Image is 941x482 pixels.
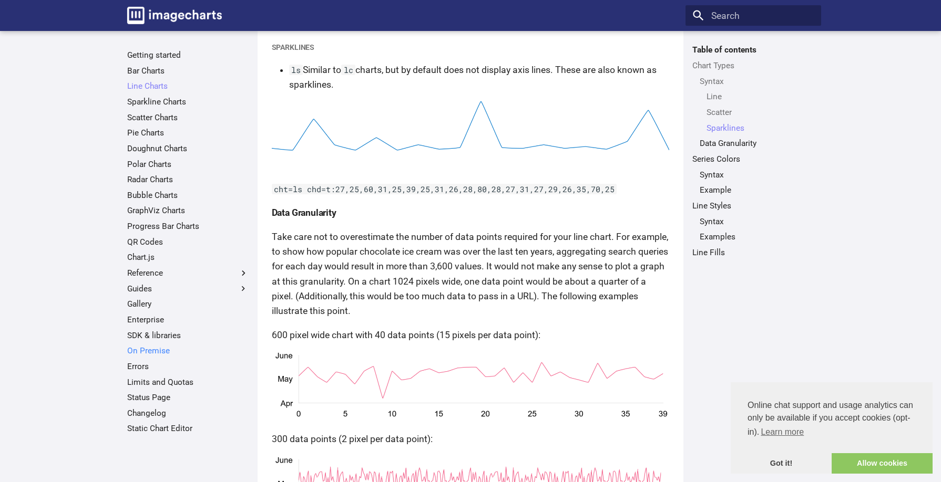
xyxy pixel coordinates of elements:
[272,41,670,54] h5: Sparklines
[127,205,249,216] a: GraphViz Charts
[127,66,249,76] a: Bar Charts
[748,399,916,440] span: Online chat support and usage analytics can only be available if you accept cookies (opt-in).
[707,107,814,118] a: Scatter
[127,377,249,387] a: Limits and Quotas
[707,123,814,133] a: Sparklines
[127,221,249,232] a: Progress Bar Charts
[127,81,249,91] a: Line Charts
[127,268,249,278] label: Reference
[700,216,814,227] a: Syntax
[700,170,814,180] a: Syntax
[127,174,249,185] a: Radar Charts
[272,205,670,220] h4: Data Granularity
[127,392,249,403] a: Status Page
[127,345,249,356] a: On Premise
[127,50,249,60] a: Getting started
[700,91,814,133] nav: Syntax
[127,143,249,154] a: Doughnut Charts
[700,138,814,149] a: Data Granularity
[127,97,249,107] a: Sparkline Charts
[686,45,821,257] nav: Table of contents
[272,432,670,446] p: 300 data points (2 pixel per data point):
[707,91,814,102] a: Line
[127,128,249,138] a: Pie Charts
[127,361,249,372] a: Errors
[272,351,670,422] img: chart
[700,232,814,242] a: Examples
[289,65,303,75] code: ls
[127,284,249,294] label: Guides
[272,229,670,318] p: Take care not to overestimate the number of data points required for your line chart. For example...
[692,247,814,258] a: Line Fills
[127,252,249,263] a: Chart.js
[127,330,249,341] a: SDK & libraries
[759,424,805,440] a: learn more about cookies
[731,382,933,474] div: cookieconsent
[700,185,814,195] a: Example
[127,159,249,170] a: Polar Charts
[127,112,249,123] a: Scatter Charts
[127,315,249,325] a: Enterprise
[692,216,814,243] nav: Line Styles
[692,76,814,149] nav: Chart Types
[341,65,355,75] code: lc
[127,423,249,434] a: Static Chart Editor
[127,7,222,24] img: logo
[272,101,670,172] img: chart
[692,201,814,211] a: Line Styles
[686,45,821,55] label: Table of contents
[692,154,814,164] a: Series Colors
[832,453,933,474] a: allow cookies
[692,60,814,71] a: Chart Types
[272,328,670,342] p: 600 pixel wide chart with 40 data points (15 pixels per data point):
[122,2,227,28] a: Image-Charts documentation
[127,237,249,247] a: QR Codes
[692,170,814,196] nav: Series Colors
[686,5,821,26] input: Search
[272,184,617,194] code: cht=ls chd=t:27,25,60,31,25,39,25,31,26,28,80,28,27,31,27,29,26,35,70,25
[731,453,832,474] a: dismiss cookie message
[127,190,249,201] a: Bubble Charts
[127,408,249,418] a: Changelog
[289,62,670,92] li: Similar to charts, but by default does not display axis lines. These are also known as sparklines.
[700,76,814,87] a: Syntax
[127,299,249,309] a: Gallery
